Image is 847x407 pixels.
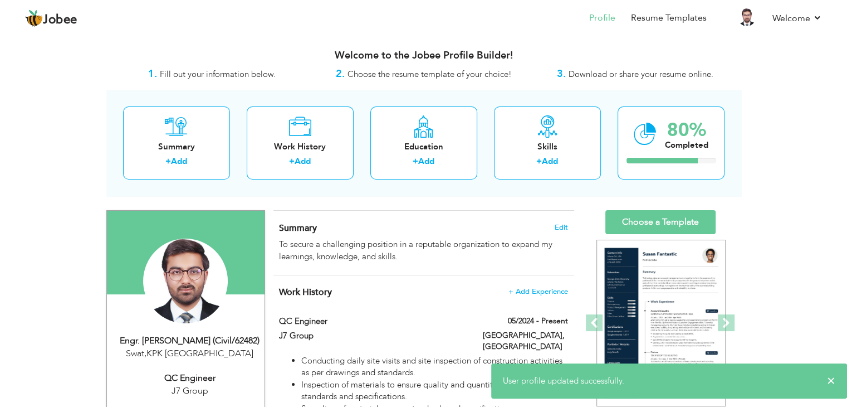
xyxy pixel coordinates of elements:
span: × [827,375,835,386]
label: + [536,156,542,167]
label: [GEOGRAPHIC_DATA], [GEOGRAPHIC_DATA] [483,330,568,352]
label: + [289,156,295,167]
a: Choose a Template [605,210,716,234]
span: Edit [555,224,568,231]
div: Skills [503,141,592,153]
a: Jobee [25,9,77,27]
label: J7 Group [279,330,466,342]
a: Welcome [772,12,822,25]
span: + Add Experience [508,288,568,295]
span: Summary [279,222,317,234]
h3: Welcome to the Jobee Profile Builder! [106,50,741,61]
div: J7 Group [115,385,265,398]
span: , [144,347,146,360]
a: Add [171,156,187,167]
a: Profile [589,12,615,25]
strong: 2. [336,67,345,81]
h4: Adding a summary is a quick and easy way to highlight your experience and interests. [279,222,567,234]
div: QC Engineer [115,372,265,385]
li: Conducting daily site visits and site inspection of construction activities as per drawings and s... [301,355,567,379]
label: 05/2024 - Present [508,316,568,327]
div: Engr. [PERSON_NAME] (Civil/62482) [115,335,265,347]
div: 80% [665,121,708,139]
strong: 3. [557,67,566,81]
label: + [165,156,171,167]
h4: This helps to show the companies you have worked for. [279,287,567,298]
span: Jobee [43,14,77,26]
a: Add [542,156,558,167]
img: Profile Img [738,8,756,26]
span: Download or share your resume online. [569,69,713,80]
span: Fill out your information below. [160,69,276,80]
div: Summary [132,141,221,153]
div: Swat KPK [GEOGRAPHIC_DATA] [115,347,265,360]
img: jobee.io [25,9,43,27]
label: QC Engineer [279,316,466,327]
label: + [413,156,418,167]
span: Work History [279,286,332,298]
div: Work History [256,141,345,153]
div: To secure a challenging position in a reputable organization to expand my learnings, knowledge, a... [279,239,567,263]
li: Inspection of materials to ensure quality and quantity consumption per standards and specifications. [301,379,567,403]
a: Add [295,156,311,167]
a: Add [418,156,434,167]
div: Completed [665,139,708,151]
div: Education [379,141,468,153]
span: User profile updated successfully. [503,375,624,386]
span: Choose the resume template of your choice! [347,69,512,80]
a: Resume Templates [631,12,707,25]
strong: 1. [148,67,157,81]
img: Engr. Kamran Khan (Civil/62482) [143,239,228,323]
